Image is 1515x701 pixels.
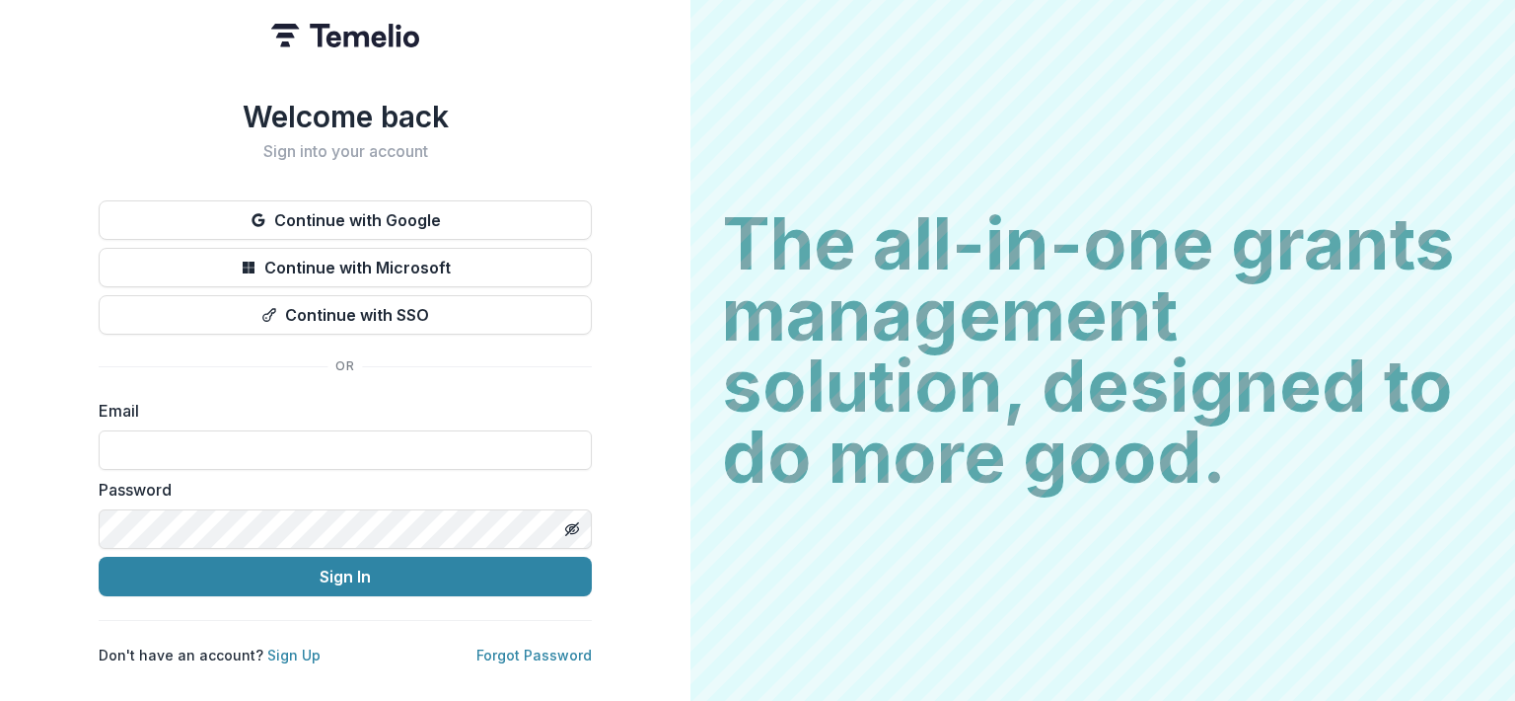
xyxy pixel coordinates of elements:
label: Email [99,399,580,423]
button: Continue with Google [99,200,592,240]
button: Continue with SSO [99,295,592,335]
img: Temelio [271,24,419,47]
button: Sign In [99,557,592,596]
button: Continue with Microsoft [99,248,592,287]
h2: Sign into your account [99,142,592,161]
label: Password [99,478,580,502]
h1: Welcome back [99,99,592,134]
button: Toggle password visibility [556,513,588,545]
p: Don't have an account? [99,645,321,665]
a: Forgot Password [476,647,592,663]
a: Sign Up [267,647,321,663]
